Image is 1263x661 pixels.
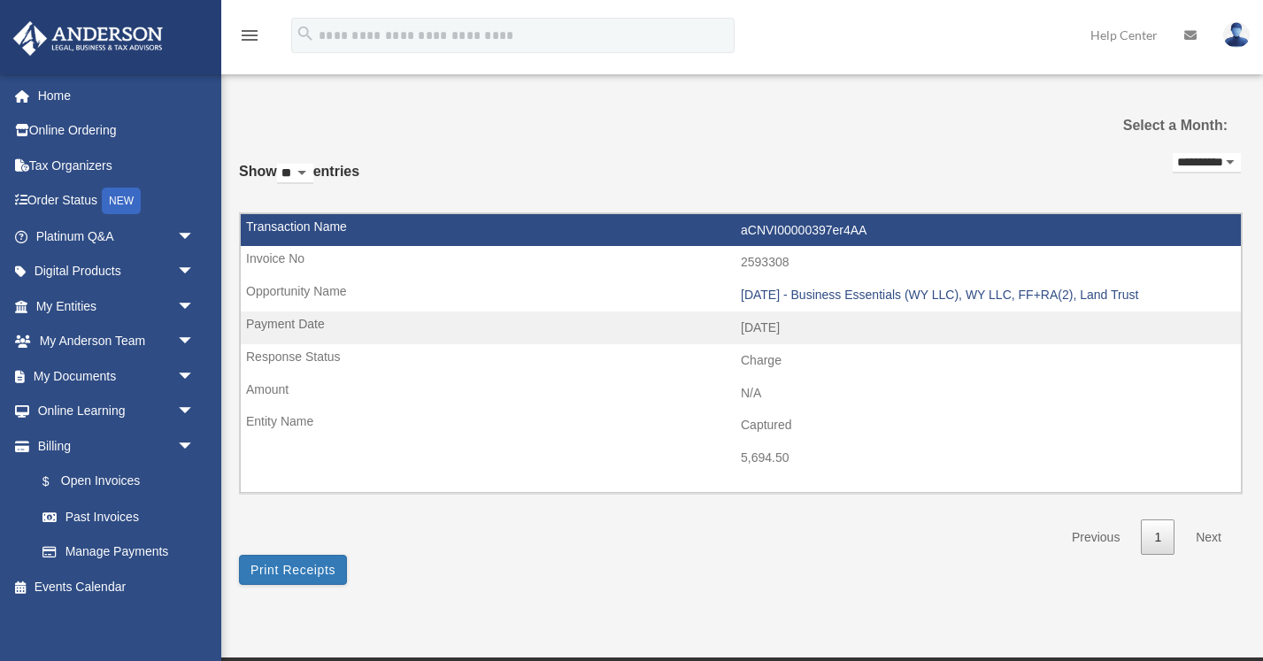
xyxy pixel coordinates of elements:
span: arrow_drop_down [177,254,212,290]
div: NEW [102,188,141,214]
a: Online Learningarrow_drop_down [12,394,221,429]
a: Past Invoices [25,499,212,534]
td: aCNVI00000397er4AA [241,214,1241,248]
a: 1 [1141,519,1174,556]
i: search [296,24,315,43]
td: [DATE] [241,311,1241,345]
label: Select a Month: [1087,113,1228,138]
a: Digital Productsarrow_drop_down [12,254,221,289]
a: Online Ordering [12,113,221,149]
td: 2593308 [241,246,1241,280]
img: Anderson Advisors Platinum Portal [8,21,168,56]
a: Events Calendar [12,569,221,604]
a: Tax Organizers [12,148,221,183]
td: Captured [241,409,1241,442]
a: My Anderson Teamarrow_drop_down [12,324,221,359]
td: Charge [241,344,1241,378]
a: Order StatusNEW [12,183,221,219]
div: [DATE] - Business Essentials (WY LLC), WY LLC, FF+RA(2), Land Trust [741,288,1232,303]
button: Print Receipts [239,555,347,585]
span: arrow_drop_down [177,288,212,325]
a: Next [1182,519,1235,556]
a: Billingarrow_drop_down [12,428,221,464]
a: Previous [1059,519,1133,556]
a: $Open Invoices [25,464,221,500]
span: arrow_drop_down [177,394,212,430]
select: Showentries [277,164,313,184]
label: Show entries [239,159,359,202]
a: Platinum Q&Aarrow_drop_down [12,219,221,254]
span: arrow_drop_down [177,324,212,360]
span: $ [52,471,61,493]
span: arrow_drop_down [177,219,212,255]
span: arrow_drop_down [177,358,212,395]
a: menu [239,31,260,46]
a: My Documentsarrow_drop_down [12,358,221,394]
img: User Pic [1223,22,1250,48]
span: arrow_drop_down [177,428,212,465]
td: N/A [241,377,1241,411]
a: My Entitiesarrow_drop_down [12,288,221,324]
a: Home [12,78,221,113]
a: Manage Payments [25,534,221,570]
i: menu [239,25,260,46]
td: 5,694.50 [241,442,1241,475]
